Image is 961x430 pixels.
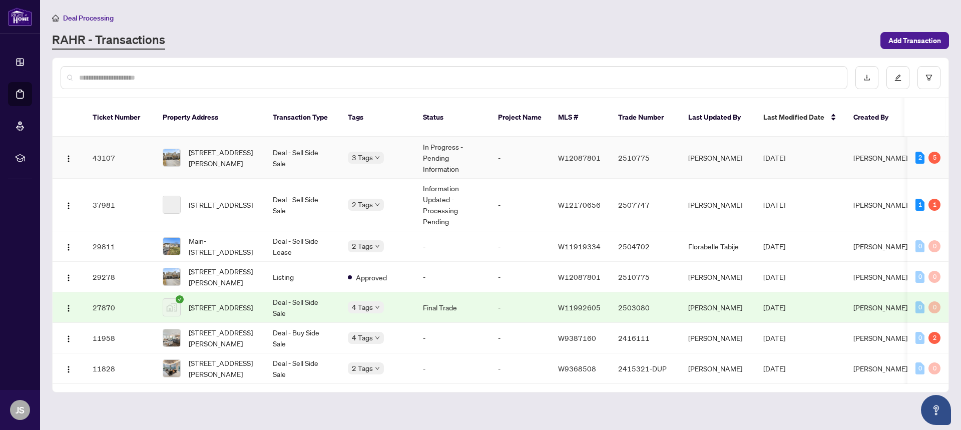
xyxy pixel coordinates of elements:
td: [PERSON_NAME] [680,353,755,384]
td: - [490,137,550,179]
span: Approved [356,272,387,283]
span: [PERSON_NAME] [853,153,907,162]
div: 0 [928,240,940,252]
img: thumbnail-img [163,360,180,377]
button: Logo [61,360,77,376]
span: 4 Tags [352,332,373,343]
span: W12170656 [558,200,601,209]
div: 0 [928,362,940,374]
div: 2 [928,332,940,344]
span: [STREET_ADDRESS] [189,199,253,210]
td: 11958 [85,323,155,353]
img: thumbnail-img [163,149,180,166]
span: [PERSON_NAME] [853,303,907,312]
span: home [52,15,59,22]
img: thumbnail-img [163,299,180,316]
span: [PERSON_NAME] [853,333,907,342]
span: [DATE] [763,272,785,281]
td: Deal - Sell Side Sale [265,137,340,179]
div: 2 [915,152,924,164]
button: edit [886,66,909,89]
td: 2416111 [610,323,680,353]
td: 43107 [85,137,155,179]
span: [PERSON_NAME] [853,242,907,251]
span: down [375,366,380,371]
td: [PERSON_NAME] [680,137,755,179]
td: 11828 [85,353,155,384]
td: In Progress - Pending Information [415,137,490,179]
span: [PERSON_NAME] [853,364,907,373]
td: 37981 [85,179,155,231]
img: Logo [65,202,73,210]
td: Final Trade [415,292,490,323]
td: - [415,323,490,353]
button: Logo [61,299,77,315]
img: Logo [65,274,73,282]
td: 29278 [85,262,155,292]
th: Property Address [155,98,265,137]
img: Logo [65,335,73,343]
th: Status [415,98,490,137]
img: Logo [65,155,73,163]
td: Deal - Buy Side Sale [265,323,340,353]
span: 3 Tags [352,152,373,163]
span: [DATE] [763,364,785,373]
span: W11992605 [558,303,601,312]
div: 0 [915,332,924,344]
td: - [490,179,550,231]
span: edit [894,74,901,81]
span: [DATE] [763,303,785,312]
span: [STREET_ADDRESS][PERSON_NAME] [189,327,257,349]
img: Logo [65,304,73,312]
th: Last Updated By [680,98,755,137]
td: Deal - Sell Side Sale [265,292,340,323]
th: Project Name [490,98,550,137]
span: W12087801 [558,153,601,162]
span: 2 Tags [352,362,373,374]
th: Trade Number [610,98,680,137]
td: [PERSON_NAME] [680,323,755,353]
img: thumbnail-img [163,268,180,285]
span: W11919334 [558,242,601,251]
button: Logo [61,238,77,254]
span: [STREET_ADDRESS] [189,302,253,313]
span: [DATE] [763,333,785,342]
img: thumbnail-img [163,329,180,346]
div: 0 [915,362,924,374]
span: [STREET_ADDRESS][PERSON_NAME] [189,357,257,379]
span: down [375,305,380,310]
td: Deal - Sell Side Sale [265,179,340,231]
div: 1 [915,199,924,211]
td: - [415,353,490,384]
td: Listing [265,262,340,292]
td: Deal - Sell Side Lease [265,231,340,262]
button: filter [917,66,940,89]
td: 2415321-DUP [610,353,680,384]
th: Created By [845,98,905,137]
button: Add Transaction [880,32,949,49]
span: Main-[STREET_ADDRESS] [189,235,257,257]
td: [PERSON_NAME] [680,179,755,231]
div: 0 [928,301,940,313]
td: Florabelle Tabije [680,231,755,262]
td: - [415,231,490,262]
span: JS [16,403,25,417]
span: 2 Tags [352,199,373,210]
span: [STREET_ADDRESS][PERSON_NAME] [189,266,257,288]
td: [PERSON_NAME] [680,262,755,292]
img: Logo [65,365,73,373]
button: Open asap [921,395,951,425]
th: MLS # [550,98,610,137]
td: - [490,292,550,323]
span: download [863,74,870,81]
span: [PERSON_NAME] [853,200,907,209]
td: 27870 [85,292,155,323]
td: Information Updated - Processing Pending [415,179,490,231]
td: [PERSON_NAME] [680,292,755,323]
span: 2 Tags [352,240,373,252]
a: RAHR - Transactions [52,32,165,50]
th: Ticket Number [85,98,155,137]
span: 4 Tags [352,301,373,313]
button: Logo [61,197,77,213]
button: download [855,66,878,89]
